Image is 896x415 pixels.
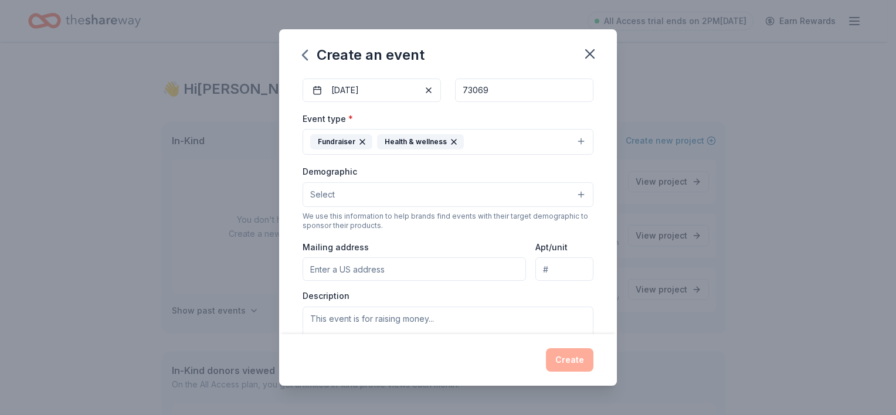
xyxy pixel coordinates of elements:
[303,46,425,64] div: Create an event
[303,241,369,253] label: Mailing address
[535,257,593,281] input: #
[303,182,593,207] button: Select
[303,212,593,230] div: We use this information to help brands find events with their target demographic to sponsor their...
[303,166,357,178] label: Demographic
[303,129,593,155] button: FundraiserHealth & wellness
[303,290,349,302] label: Description
[377,134,464,149] div: Health & wellness
[303,113,353,125] label: Event type
[310,134,372,149] div: Fundraiser
[303,257,526,281] input: Enter a US address
[455,79,593,102] input: 12345 (U.S. only)
[310,188,335,202] span: Select
[303,79,441,102] button: [DATE]
[535,241,568,253] label: Apt/unit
